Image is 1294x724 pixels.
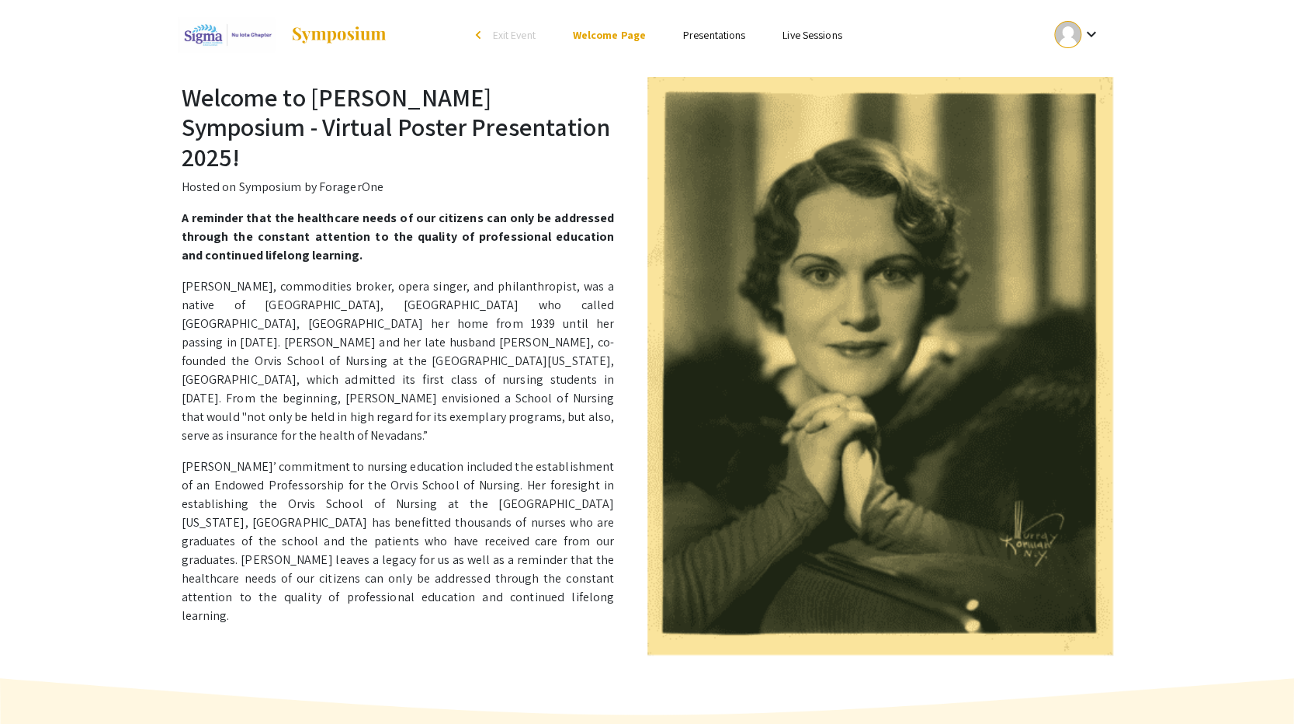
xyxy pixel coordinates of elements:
[182,277,1113,445] p: [PERSON_NAME], commodities broker, opera singer, and philanthropist, was a native of [GEOGRAPHIC_...
[182,210,615,263] strong: A reminder that the healthcare needs of our citizens can only be addressed through the constant a...
[12,654,66,712] iframe: Chat
[476,30,485,40] div: arrow_back_ios
[182,178,1113,197] p: Hosted on Symposium by ForagerOne
[290,26,387,44] img: Symposium by ForagerOne
[647,77,1113,656] img: Mae Orvis Symposium - Virtual Poster Presentation 2025
[178,16,387,54] a: Mae Orvis Symposium - Virtual Poster Presentation 2025
[493,28,536,42] span: Exit Event
[178,16,275,54] img: Mae Orvis Symposium - Virtual Poster Presentation 2025
[683,28,745,42] a: Presentations
[182,82,1113,172] h2: Welcome to [PERSON_NAME] Symposium - Virtual Poster Presentation 2025!
[1038,17,1116,52] button: Expand account dropdown
[573,28,646,42] a: Welcome Page
[782,28,841,42] a: Live Sessions
[182,458,1113,625] p: [PERSON_NAME]’ commitment to nursing education included the establishment of an Endowed Professor...
[1081,25,1100,44] mat-icon: Expand account dropdown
